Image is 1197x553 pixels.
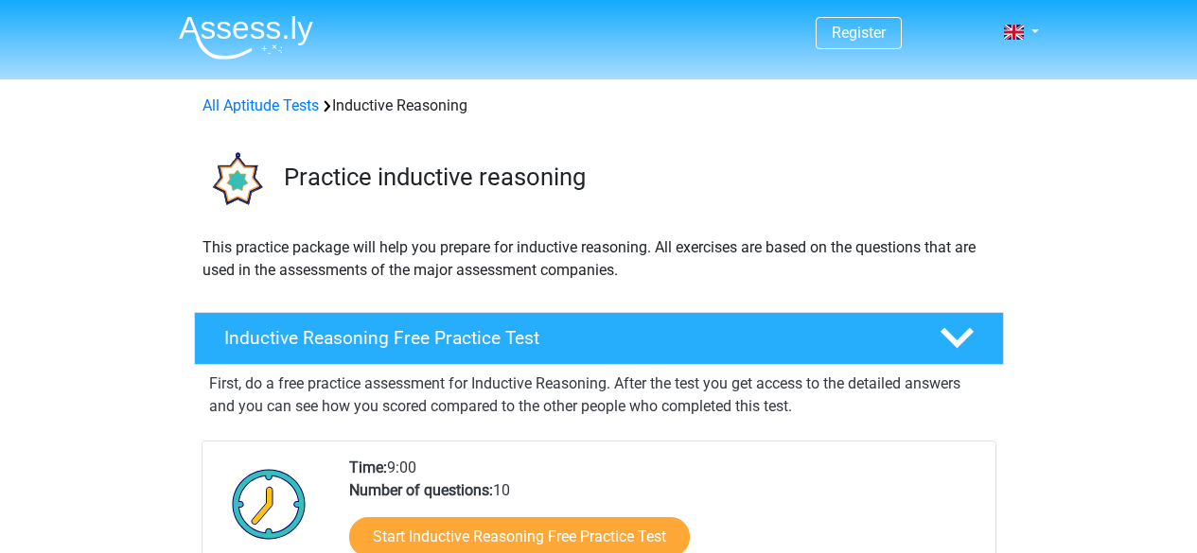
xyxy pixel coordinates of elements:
[195,140,275,220] img: inductive reasoning
[195,95,1003,117] div: Inductive Reasoning
[349,458,387,476] b: Time:
[179,15,313,60] img: Assessly
[832,24,886,42] a: Register
[202,236,995,282] p: This practice package will help you prepare for inductive reasoning. All exercises are based on t...
[186,312,1012,365] a: Inductive Reasoning Free Practice Test
[284,163,989,192] h3: Practice inductive reasoning
[349,481,493,499] b: Number of questions:
[221,457,317,551] img: Clock
[224,327,909,349] h4: Inductive Reasoning Free Practice Test
[209,372,989,418] p: First, do a free practice assessment for Inductive Reasoning. After the test you get access to th...
[202,96,319,114] a: All Aptitude Tests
